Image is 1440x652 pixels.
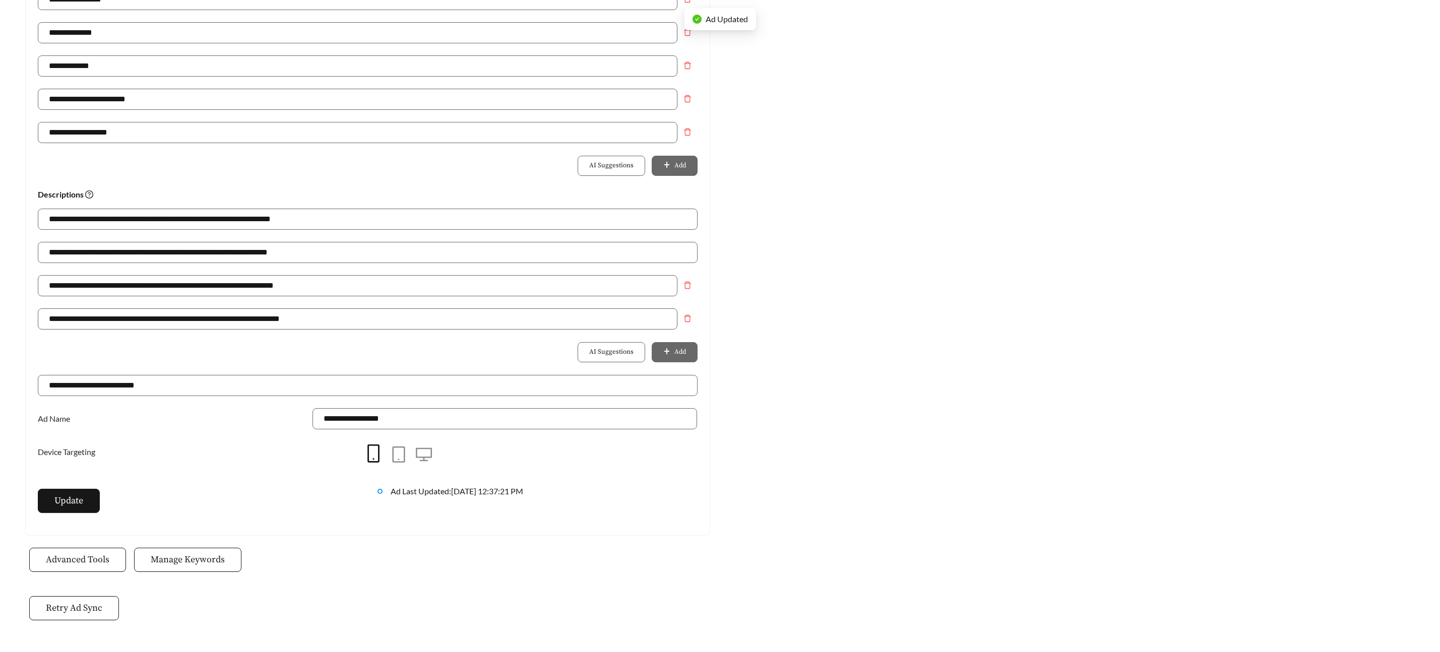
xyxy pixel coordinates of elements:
button: Remove field [677,275,698,295]
div: Ad Last Updated: [DATE] 12:37:21 PM [391,485,697,509]
span: AI Suggestions [589,347,634,357]
button: Manage Keywords [134,548,241,572]
button: Remove field [677,55,698,76]
button: plusAdd [652,342,697,362]
button: AI Suggestions [578,342,645,362]
button: Remove field [677,89,698,109]
button: Remove field [677,308,698,329]
span: desktop [416,446,432,463]
span: Manage Keywords [151,553,225,566]
button: Remove field [677,122,698,142]
button: Advanced Tools [29,548,126,572]
span: AI Suggestions [589,161,634,171]
span: Update [54,494,83,507]
span: Retry Ad Sync [46,601,102,615]
span: delete [678,128,697,136]
span: mobile [364,444,383,463]
label: Device Targeting [38,441,100,463]
span: check-circle [693,15,702,24]
button: AI Suggestions [578,156,645,176]
button: desktop [411,442,436,468]
span: question-circle [85,190,93,199]
button: Remove field [677,22,698,42]
strong: Descriptions [38,189,93,199]
button: mobile [361,441,386,467]
span: delete [678,281,697,289]
span: Ad Updated [706,14,748,24]
span: delete [678,95,697,103]
input: Ad Name [312,408,697,429]
button: Retry Ad Sync [29,596,119,620]
input: Website [38,375,698,396]
span: delete [678,28,697,36]
span: delete [678,314,697,322]
button: Update [38,489,100,513]
label: Ad Name [38,408,75,429]
button: plusAdd [652,156,697,176]
span: Advanced Tools [46,553,109,566]
span: delete [678,61,697,70]
button: tablet [386,442,411,468]
span: tablet [391,446,407,463]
